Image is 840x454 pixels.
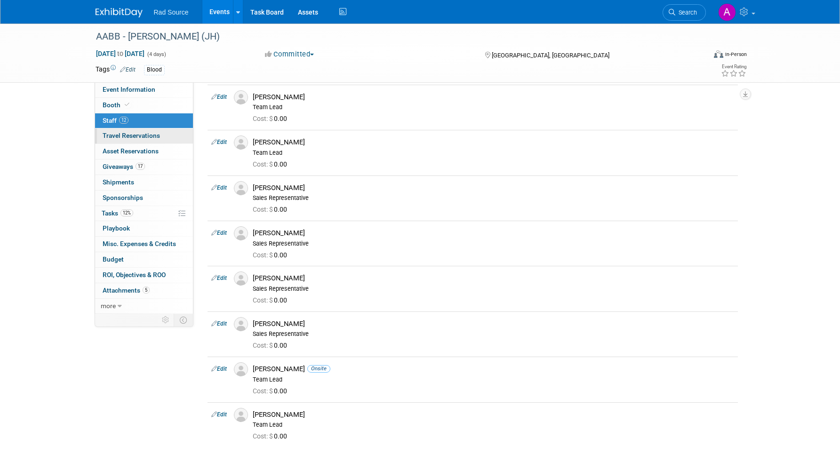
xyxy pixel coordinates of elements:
span: Shipments [103,178,134,186]
a: Sponsorships [95,191,193,206]
a: Budget [95,252,193,267]
a: Edit [120,66,136,73]
div: Team Lead [253,149,734,157]
span: 12% [120,209,133,216]
span: Cost: $ [253,342,274,349]
img: Associate-Profile-5.png [234,226,248,240]
span: Rad Source [154,8,189,16]
i: Booth reservation complete [125,102,129,107]
div: Event Rating [721,64,746,69]
div: [PERSON_NAME] [253,229,734,238]
a: Tasks12% [95,206,193,221]
div: Blood [144,65,165,75]
span: 17 [136,163,145,170]
a: Edit [211,320,227,327]
div: Sales Representative [253,240,734,247]
a: Edit [211,230,227,236]
span: Event Information [103,86,155,93]
td: Personalize Event Tab Strip [158,314,174,326]
span: Asset Reservations [103,147,159,155]
a: Search [663,4,706,21]
span: Giveaways [103,163,145,170]
a: Edit [211,184,227,191]
div: [PERSON_NAME] [253,274,734,283]
img: Format-Inperson.png [714,50,723,58]
span: Attachments [103,287,150,294]
img: Associate-Profile-5.png [234,181,248,195]
span: 12 [119,117,128,124]
span: Sponsorships [103,194,143,201]
span: more [101,302,116,310]
a: Event Information [95,82,193,97]
td: Tags [96,64,136,75]
img: ExhibitDay [96,8,143,17]
div: [PERSON_NAME] [253,365,734,374]
a: Booth [95,98,193,113]
button: Committed [262,49,318,59]
span: Booth [103,101,131,109]
a: Attachments5 [95,283,193,298]
span: Cost: $ [253,251,274,259]
a: Staff12 [95,113,193,128]
a: ROI, Objectives & ROO [95,268,193,283]
a: Edit [211,94,227,100]
img: Associate-Profile-5.png [234,362,248,376]
span: Onsite [307,365,330,372]
div: In-Person [725,51,747,58]
div: Team Lead [253,421,734,429]
img: Armando Arellano [718,3,736,21]
span: Search [675,9,697,16]
span: to [116,50,125,57]
span: Cost: $ [253,160,274,168]
span: Cost: $ [253,296,274,304]
a: Edit [211,275,227,281]
div: [PERSON_NAME] [253,410,734,419]
span: 0.00 [253,206,291,213]
span: Budget [103,255,124,263]
span: 0.00 [253,387,291,395]
span: Staff [103,117,128,124]
img: Associate-Profile-5.png [234,90,248,104]
img: Associate-Profile-5.png [234,408,248,422]
span: 0.00 [253,251,291,259]
span: Travel Reservations [103,132,160,139]
img: Associate-Profile-5.png [234,271,248,286]
span: Cost: $ [253,432,274,440]
a: more [95,299,193,314]
span: 0.00 [253,432,291,440]
div: [PERSON_NAME] [253,138,734,147]
div: AABB - [PERSON_NAME] (JH) [93,28,692,45]
a: Edit [211,366,227,372]
td: Toggle Event Tabs [174,314,193,326]
div: Event Format [650,49,747,63]
span: Tasks [102,209,133,217]
span: Playbook [103,224,130,232]
span: Cost: $ [253,115,274,122]
span: Misc. Expenses & Credits [103,240,176,247]
a: Edit [211,411,227,418]
span: [GEOGRAPHIC_DATA], [GEOGRAPHIC_DATA] [492,52,609,59]
a: Shipments [95,175,193,190]
span: 5 [143,287,150,294]
div: [PERSON_NAME] [253,93,734,102]
span: Cost: $ [253,206,274,213]
span: Cost: $ [253,387,274,395]
img: Associate-Profile-5.png [234,317,248,331]
span: 0.00 [253,160,291,168]
div: Team Lead [253,376,734,383]
span: 0.00 [253,115,291,122]
span: ROI, Objectives & ROO [103,271,166,279]
img: Associate-Profile-5.png [234,135,248,150]
a: Asset Reservations [95,144,193,159]
span: (4 days) [146,51,166,57]
div: Sales Representative [253,330,734,338]
a: Giveaways17 [95,159,193,175]
div: Sales Representative [253,285,734,293]
span: 0.00 [253,296,291,304]
a: Misc. Expenses & Credits [95,237,193,252]
a: Travel Reservations [95,128,193,143]
span: [DATE] [DATE] [96,49,145,58]
a: Edit [211,139,227,145]
div: [PERSON_NAME] [253,183,734,192]
div: Sales Representative [253,194,734,202]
